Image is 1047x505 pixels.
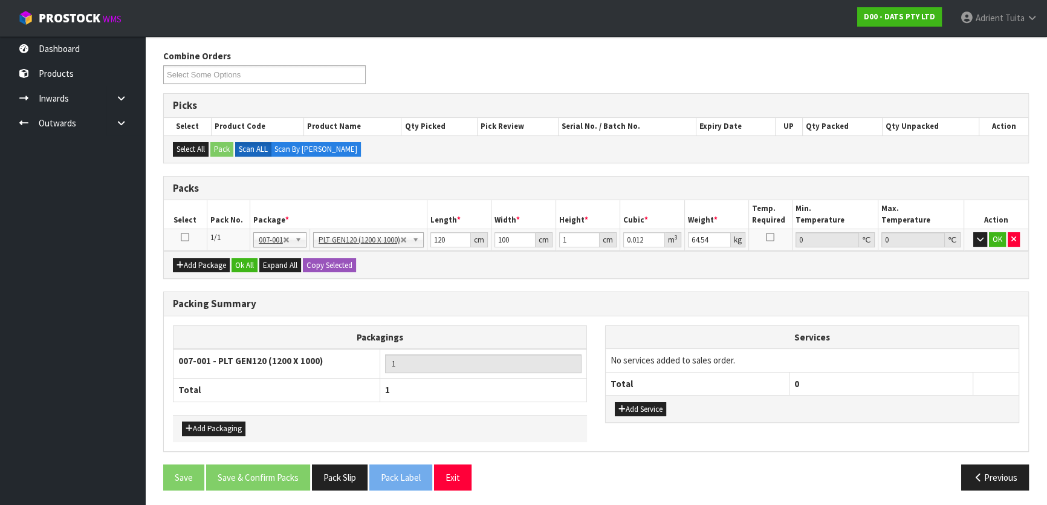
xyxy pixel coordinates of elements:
[173,298,1019,310] h3: Packing Summary
[749,200,792,229] th: Temp. Required
[606,372,789,395] th: Total
[615,402,666,417] button: Add Service
[39,10,100,26] span: ProStock
[794,378,799,389] span: 0
[600,232,617,247] div: cm
[259,233,283,247] span: 007-001
[259,258,301,273] button: Expand All
[173,100,1019,111] h3: Picks
[857,7,942,27] a: D00 - DATS PTY LTD
[178,355,323,367] strong: 007-001 - PLT GEN120 (1200 X 1000)
[606,326,1019,349] th: Services
[961,464,1029,490] button: Previous
[163,464,204,490] button: Save
[792,200,878,229] th: Min. Temperature
[304,118,401,135] th: Product Name
[232,258,258,273] button: Ok All
[385,384,390,396] span: 1
[434,464,472,490] button: Exit
[164,200,207,229] th: Select
[471,232,488,247] div: cm
[210,232,221,243] span: 1/1
[883,118,979,135] th: Qty Unpacked
[173,142,209,157] button: Select All
[559,118,696,135] th: Serial No. / Batch No.
[427,200,491,229] th: Length
[173,183,1019,194] h3: Packs
[665,232,681,247] div: m
[620,200,684,229] th: Cubic
[945,232,961,247] div: ℃
[173,258,230,273] button: Add Package
[989,232,1006,247] button: OK
[401,118,478,135] th: Qty Picked
[802,118,882,135] th: Qty Packed
[878,200,964,229] th: Max. Temperature
[173,379,380,402] th: Total
[731,232,745,247] div: kg
[235,142,271,157] label: Scan ALL
[303,258,356,273] button: Copy Selected
[775,118,802,135] th: UP
[478,118,559,135] th: Pick Review
[210,142,233,157] button: Pack
[675,233,678,241] sup: 3
[319,233,400,247] span: PLT GEN120 (1200 X 1000)
[163,41,1029,500] span: Pack
[979,118,1028,135] th: Action
[964,200,1028,229] th: Action
[173,326,587,350] th: Packagings
[606,349,1019,372] td: No services added to sales order.
[859,232,875,247] div: ℃
[684,200,749,229] th: Weight
[182,422,245,436] button: Add Packaging
[103,13,122,25] small: WMS
[263,260,297,270] span: Expand All
[312,464,368,490] button: Pack Slip
[211,118,303,135] th: Product Code
[864,11,935,22] strong: D00 - DATS PTY LTD
[696,118,775,135] th: Expiry Date
[250,200,427,229] th: Package
[976,12,1003,24] span: Adrient
[1005,12,1025,24] span: Tuita
[164,118,211,135] th: Select
[207,200,250,229] th: Pack No.
[271,142,361,157] label: Scan By [PERSON_NAME]
[206,464,310,490] button: Save & Confirm Packs
[163,50,231,62] label: Combine Orders
[369,464,432,490] button: Pack Label
[491,200,556,229] th: Width
[536,232,553,247] div: cm
[18,10,33,25] img: cube-alt.png
[556,200,620,229] th: Height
